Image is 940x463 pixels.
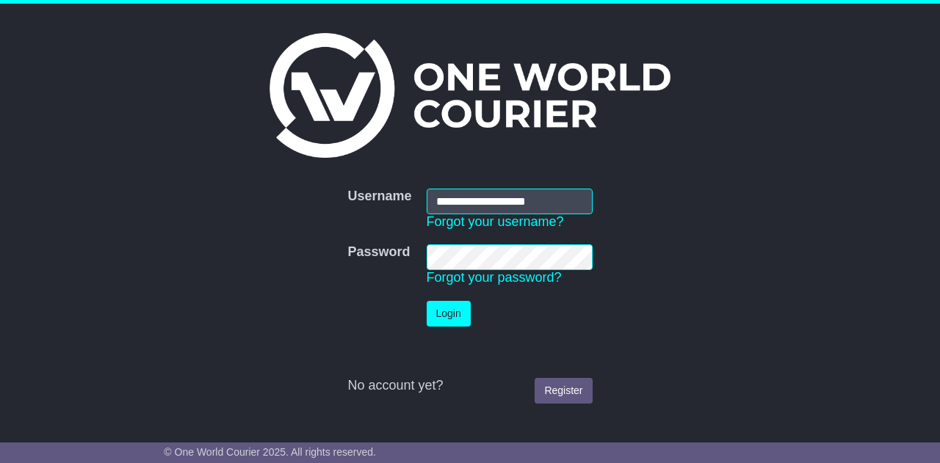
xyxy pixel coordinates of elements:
[347,244,410,260] label: Password
[535,378,592,404] a: Register
[270,33,670,158] img: One World
[427,301,471,327] button: Login
[347,378,592,394] div: No account yet?
[427,270,562,285] a: Forgot your password?
[164,446,376,458] span: © One World Courier 2025. All rights reserved.
[347,189,411,205] label: Username
[427,214,564,229] a: Forgot your username?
